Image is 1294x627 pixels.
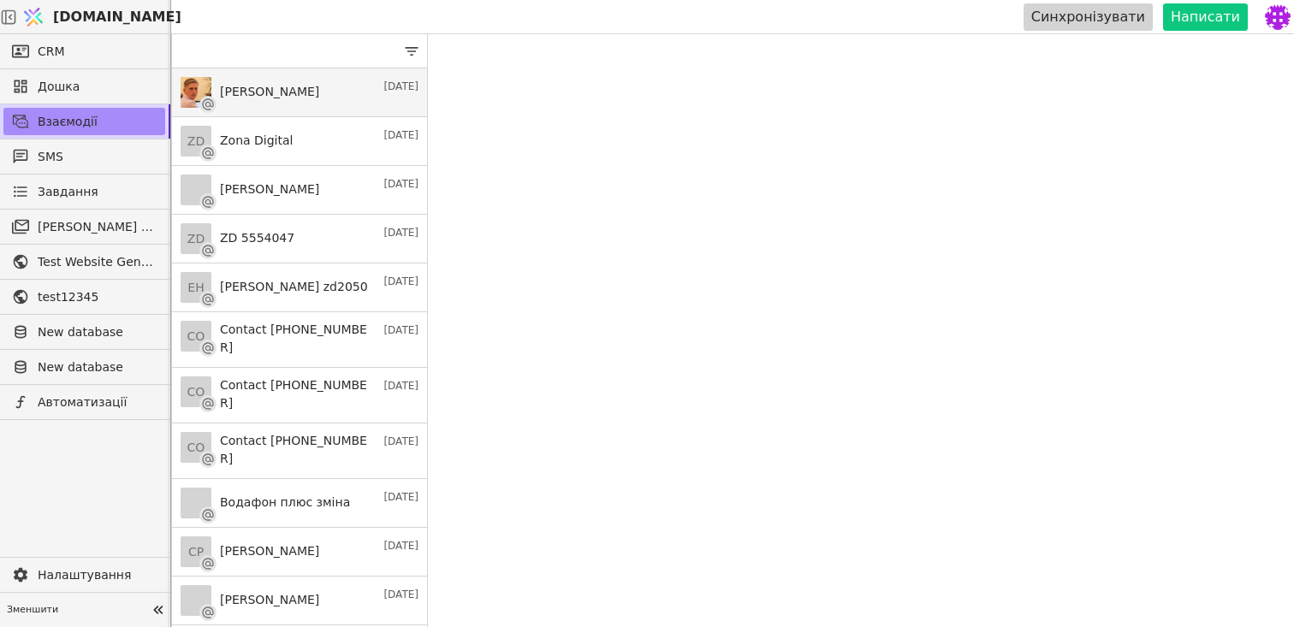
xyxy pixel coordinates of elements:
[38,358,157,376] span: New database
[181,321,211,352] div: CO
[220,229,294,247] h3: ZD 5554047
[17,1,171,33] a: [DOMAIN_NAME]
[383,225,418,240] p: [DATE]
[3,248,165,275] a: Test Website General template
[38,78,157,96] span: Дошка
[383,587,418,602] p: [DATE]
[383,538,418,553] p: [DATE]
[38,183,98,201] span: Завдання
[220,180,319,198] h3: [PERSON_NAME]
[181,126,211,157] div: ZD
[220,132,293,150] h3: Zona Digital
[181,536,211,567] div: CP
[172,423,427,479] a: COContact [PHONE_NUMBER][DATE]
[38,43,65,61] span: CRM
[181,376,211,407] div: CO
[38,148,157,166] span: SMS
[3,143,165,170] a: SMS
[172,263,427,312] a: EH[PERSON_NAME] zd2050[DATE]
[3,108,165,135] a: Взаємодії
[1265,4,1291,30] img: e35238866c4100a48b7a8bb2b17e3207
[38,288,157,306] span: test12345
[383,127,418,143] p: [DATE]
[3,388,165,416] a: Автоматизації
[220,321,375,357] h3: Contact [PHONE_NUMBER]
[3,38,165,65] a: CRM
[21,1,46,33] img: Logo
[383,489,418,505] p: [DATE]
[172,312,427,368] a: COContact [PHONE_NUMBER][DATE]
[172,166,427,215] a: [PERSON_NAME][DATE]
[172,479,427,528] a: Водафон плюс зміна[DATE]
[3,213,165,240] a: [PERSON_NAME] розсилки
[53,7,181,27] span: [DOMAIN_NAME]
[3,73,165,100] a: Дошка
[220,432,375,468] h3: Contact [PHONE_NUMBER]
[38,393,157,411] span: Автоматизації
[3,283,165,311] a: test12345
[3,178,165,205] a: Завдання
[172,117,427,166] a: ZDZona Digital[DATE]
[172,68,427,117] a: [PERSON_NAME][DATE]
[3,318,165,346] a: New database
[3,561,165,589] a: Налаштування
[181,432,211,463] div: CO
[383,434,418,449] p: [DATE]
[3,353,165,381] a: New database
[220,542,319,560] h3: [PERSON_NAME]
[220,494,350,512] h3: Водафон плюс зміна
[172,577,427,625] a: [PERSON_NAME][DATE]
[38,113,157,131] span: Взаємодії
[383,378,418,393] p: [DATE]
[38,253,157,271] span: Test Website General template
[7,603,146,618] span: Зменшити
[172,215,427,263] a: ZDZD 5554047[DATE]
[38,323,157,341] span: New database
[181,272,211,303] div: EH
[38,218,157,236] span: [PERSON_NAME] розсилки
[383,322,418,338] p: [DATE]
[220,591,319,609] h3: [PERSON_NAME]
[181,223,211,254] div: ZD
[172,368,427,423] a: COContact [PHONE_NUMBER][DATE]
[220,83,319,101] h3: [PERSON_NAME]
[1163,3,1248,31] button: Написати
[383,79,418,94] p: [DATE]
[1024,3,1153,31] button: Синхронізувати
[220,376,375,412] h3: Contact [PHONE_NUMBER]
[220,278,368,296] h3: [PERSON_NAME] zd2050
[181,77,211,108] img: download_photo
[383,274,418,289] p: [DATE]
[38,566,157,584] span: Налаштування
[172,528,427,577] a: CP[PERSON_NAME][DATE]
[383,176,418,192] p: [DATE]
